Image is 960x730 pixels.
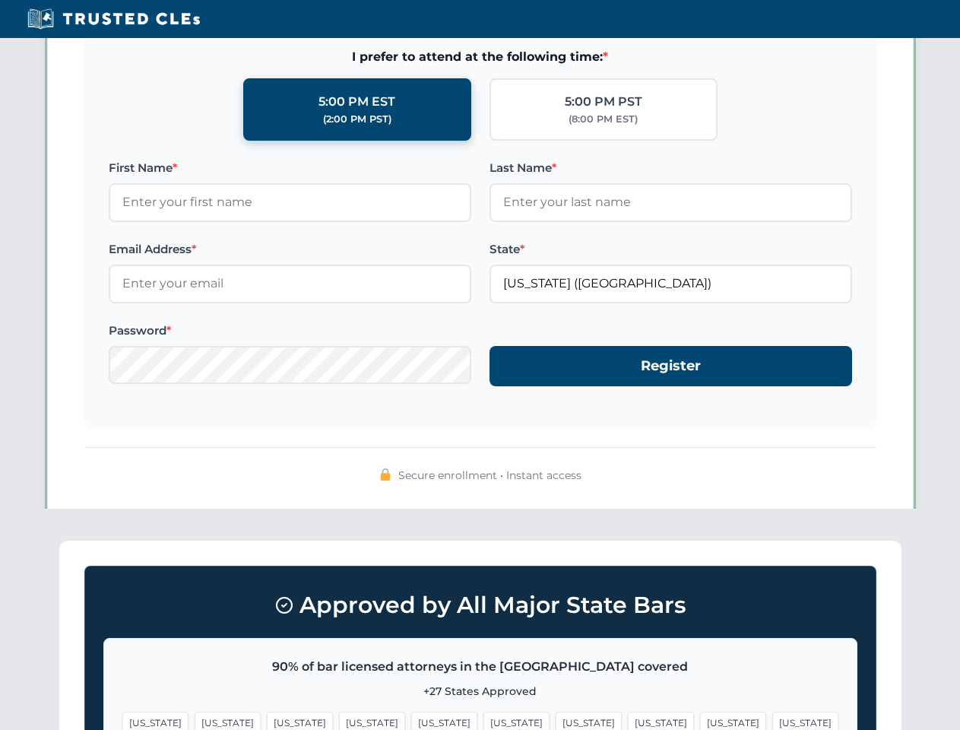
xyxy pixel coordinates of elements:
[490,265,852,303] input: Florida (FL)
[565,92,642,112] div: 5:00 PM PST
[379,468,391,481] img: 🔒
[490,159,852,177] label: Last Name
[318,92,395,112] div: 5:00 PM EST
[122,657,838,677] p: 90% of bar licensed attorneys in the [GEOGRAPHIC_DATA] covered
[323,112,391,127] div: (2:00 PM PST)
[109,240,471,259] label: Email Address
[109,322,471,340] label: Password
[23,8,204,30] img: Trusted CLEs
[109,265,471,303] input: Enter your email
[398,467,581,484] span: Secure enrollment • Instant access
[569,112,638,127] div: (8:00 PM EST)
[122,683,838,700] p: +27 States Approved
[103,585,857,626] h3: Approved by All Major State Bars
[109,47,852,67] span: I prefer to attend at the following time:
[109,159,471,177] label: First Name
[490,183,852,221] input: Enter your last name
[490,346,852,386] button: Register
[490,240,852,259] label: State
[109,183,471,221] input: Enter your first name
